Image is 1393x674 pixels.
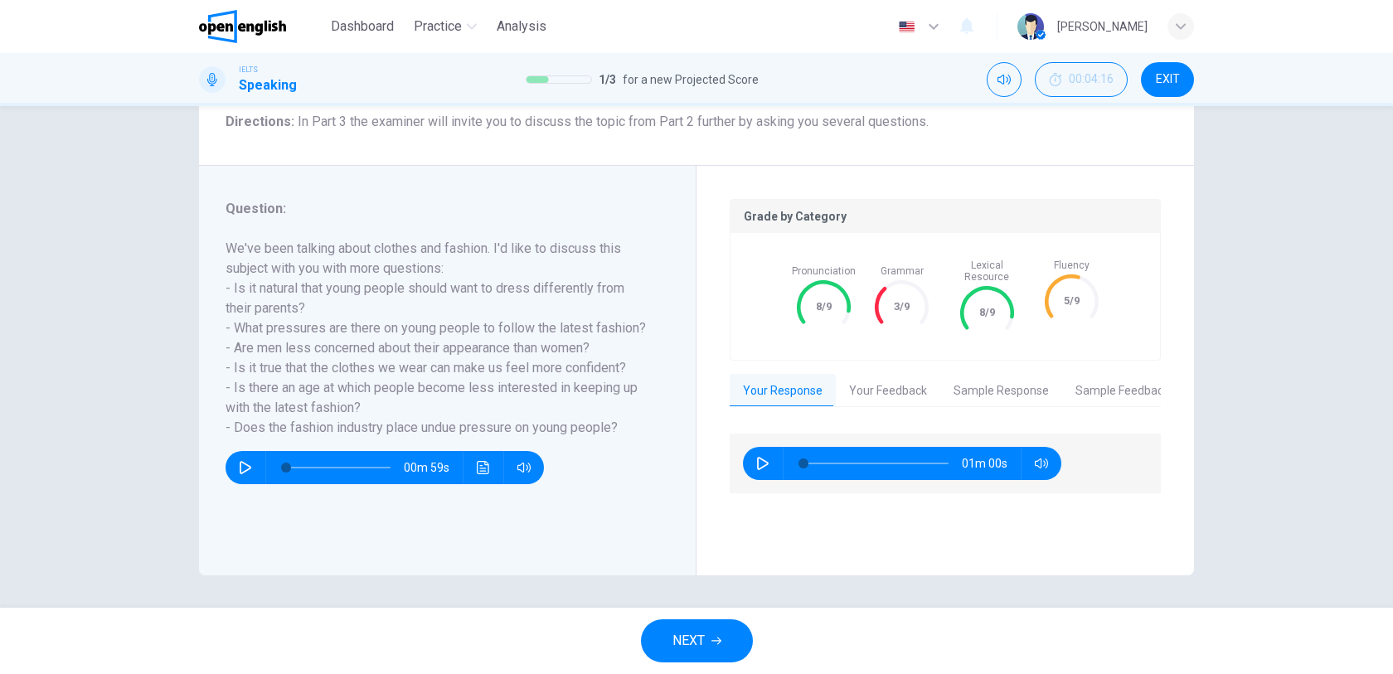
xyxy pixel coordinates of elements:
[331,17,394,36] span: Dashboard
[407,12,483,41] button: Practice
[599,70,616,90] span: 1 / 3
[816,300,832,313] text: 8/9
[226,239,649,438] h6: We've been talking about clothes and fashion. I'd like to discuss this subject with you with more...
[404,451,463,484] span: 00m 59s
[894,300,910,313] text: 3/9
[239,75,297,95] h1: Speaking
[962,447,1021,480] span: 01m 00s
[792,265,856,277] span: Pronunciation
[226,199,649,219] h6: Question :
[1141,62,1194,97] button: EXIT
[979,306,995,318] text: 8/9
[298,114,929,129] span: In Part 3 the examiner will invite you to discuss the topic from Part 2 further by asking you sev...
[490,12,553,41] button: Analysis
[836,374,940,409] button: Your Feedback
[324,12,400,41] button: Dashboard
[730,374,1161,409] div: basic tabs example
[1062,374,1182,409] button: Sample Feedback
[199,10,286,43] img: OpenEnglish logo
[1017,13,1044,40] img: Profile picture
[414,17,462,36] span: Practice
[1057,17,1148,36] div: [PERSON_NAME]
[1035,62,1128,97] button: 00:04:16
[497,17,546,36] span: Analysis
[949,259,1025,283] span: Lexical Resource
[987,62,1022,97] div: Mute
[239,64,258,75] span: IELTS
[881,265,924,277] span: Grammar
[641,619,753,662] button: NEXT
[226,112,1167,132] h6: Directions :
[896,21,917,33] img: en
[1156,73,1180,86] span: EXIT
[730,374,836,409] button: Your Response
[744,210,1147,223] p: Grade by Category
[940,374,1062,409] button: Sample Response
[1054,259,1090,271] span: Fluency
[1064,294,1080,307] text: 5/9
[1035,62,1128,97] div: Hide
[1069,73,1114,86] span: 00:04:16
[199,10,324,43] a: OpenEnglish logo
[623,70,759,90] span: for a new Projected Score
[470,451,497,484] button: Click to see the audio transcription
[672,629,705,652] span: NEXT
